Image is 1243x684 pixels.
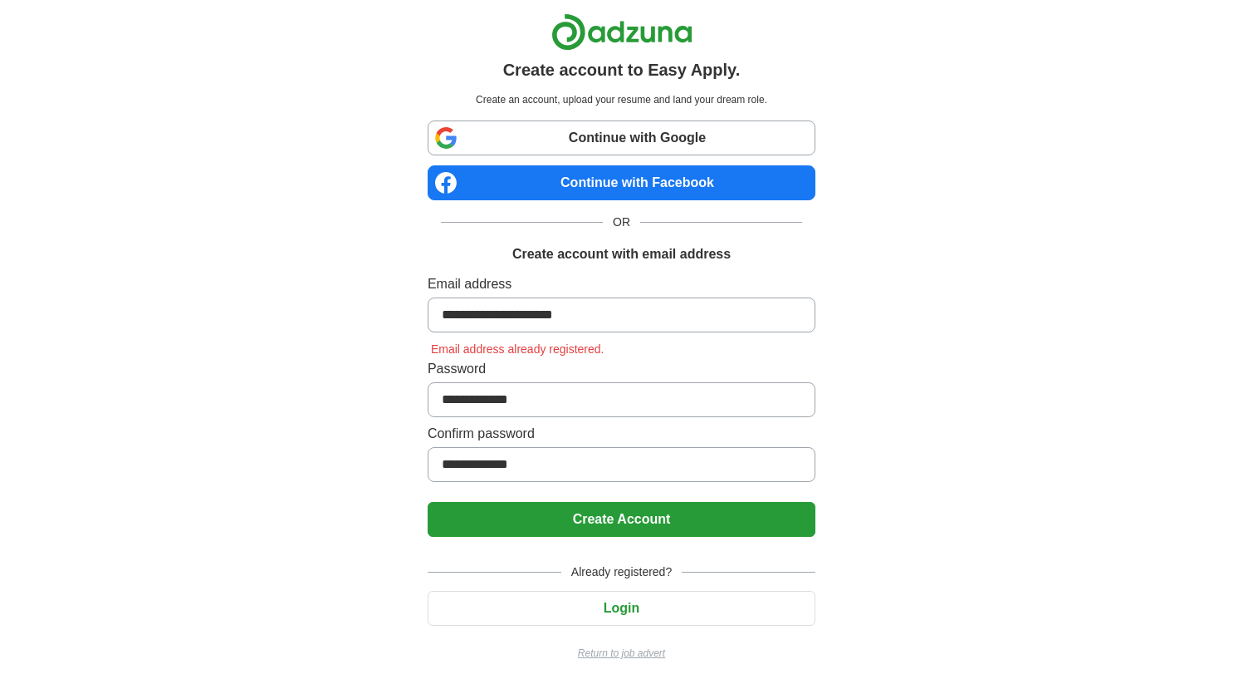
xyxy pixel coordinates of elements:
a: Login [428,601,815,615]
button: Login [428,591,815,626]
h1: Create account to Easy Apply. [503,57,741,82]
p: Create an account, upload your resume and land your dream role. [431,92,812,107]
span: OR [603,214,640,231]
span: Email address already registered. [428,342,608,356]
a: Continue with Facebook [428,165,815,200]
a: Continue with Google [428,121,815,155]
button: Create Account [428,502,815,537]
label: Password [428,359,815,379]
label: Confirm password [428,424,815,444]
label: Email address [428,274,815,294]
img: Adzuna logo [551,13,692,51]
span: Already registered? [561,563,682,581]
h1: Create account with email address [512,244,731,264]
a: Return to job advert [428,646,815,661]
